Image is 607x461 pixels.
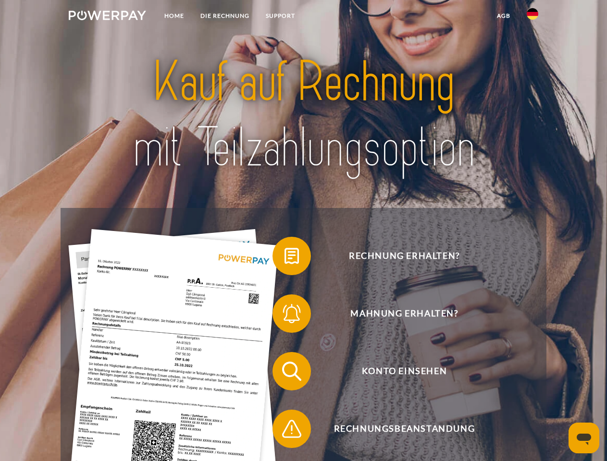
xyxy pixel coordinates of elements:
iframe: Schaltfläche zum Öffnen des Messaging-Fensters [569,423,599,453]
img: qb_bell.svg [280,302,304,326]
img: qb_search.svg [280,359,304,383]
img: qb_warning.svg [280,417,304,441]
button: Rechnung erhalten? [273,237,522,275]
img: qb_bill.svg [280,244,304,268]
button: Mahnung erhalten? [273,294,522,333]
span: Rechnungsbeanstandung [286,410,522,448]
img: title-powerpay_de.svg [92,46,515,184]
a: SUPPORT [258,7,303,24]
button: Rechnungsbeanstandung [273,410,522,448]
span: Mahnung erhalten? [286,294,522,333]
a: Home [156,7,192,24]
img: de [527,8,538,20]
a: DIE RECHNUNG [192,7,258,24]
img: logo-powerpay-white.svg [69,11,146,20]
span: Konto einsehen [286,352,522,390]
button: Konto einsehen [273,352,522,390]
a: agb [489,7,519,24]
span: Rechnung erhalten? [286,237,522,275]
